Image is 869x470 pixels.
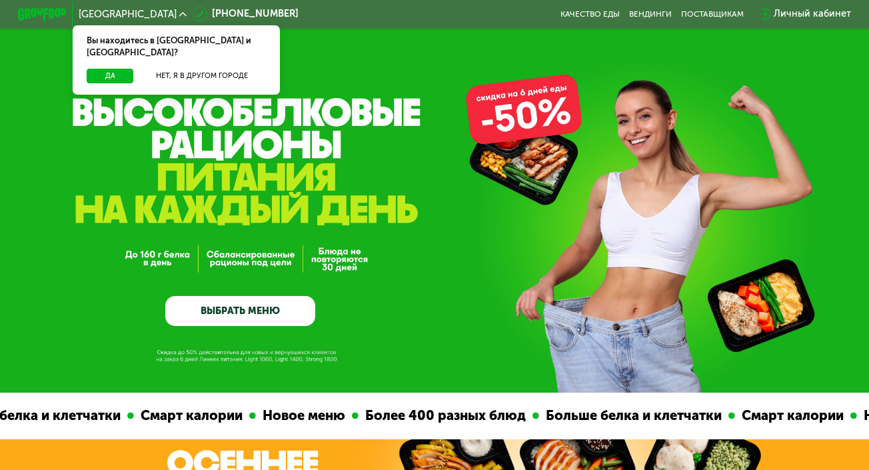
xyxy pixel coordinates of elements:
[73,25,281,69] div: Вы находитесь в [GEOGRAPHIC_DATA] и [GEOGRAPHIC_DATA]?
[774,7,851,21] div: Личный кабинет
[79,9,177,19] span: [GEOGRAPHIC_DATA]
[359,405,532,426] div: Более 400 разных блюд
[256,405,352,426] div: Новое меню
[629,9,672,19] a: Вендинги
[193,7,299,21] a: [PHONE_NUMBER]
[539,405,728,426] div: Больше белка и клетчатки
[735,405,850,426] div: Смарт калории
[560,9,620,19] a: Качество еды
[165,296,315,326] a: ВЫБРАТЬ МЕНЮ
[87,69,133,83] button: Да
[134,405,249,426] div: Смарт калории
[138,69,265,83] button: Нет, я в другом городе
[681,9,744,19] div: поставщикам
